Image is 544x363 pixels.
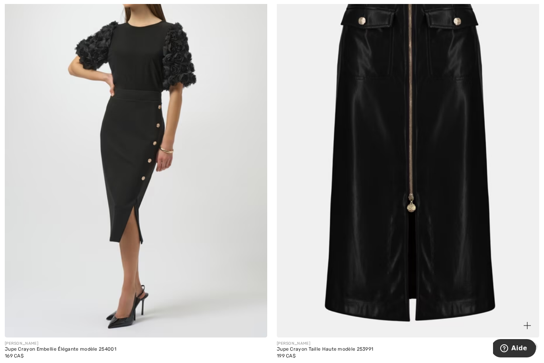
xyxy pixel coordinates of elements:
div: [PERSON_NAME] [277,341,373,347]
div: Jupe Crayon Embellie Élégante modèle 254001 [5,347,116,352]
div: [PERSON_NAME] [5,341,116,347]
span: 169 CA$ [5,353,23,359]
div: Jupe Crayon Taille Haute modèle 253991 [277,347,373,352]
img: plus_v2.svg [524,322,531,329]
iframe: Ouvre un widget dans lequel vous pouvez trouver plus d’informations [493,339,536,359]
span: 199 CA$ [277,353,295,359]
